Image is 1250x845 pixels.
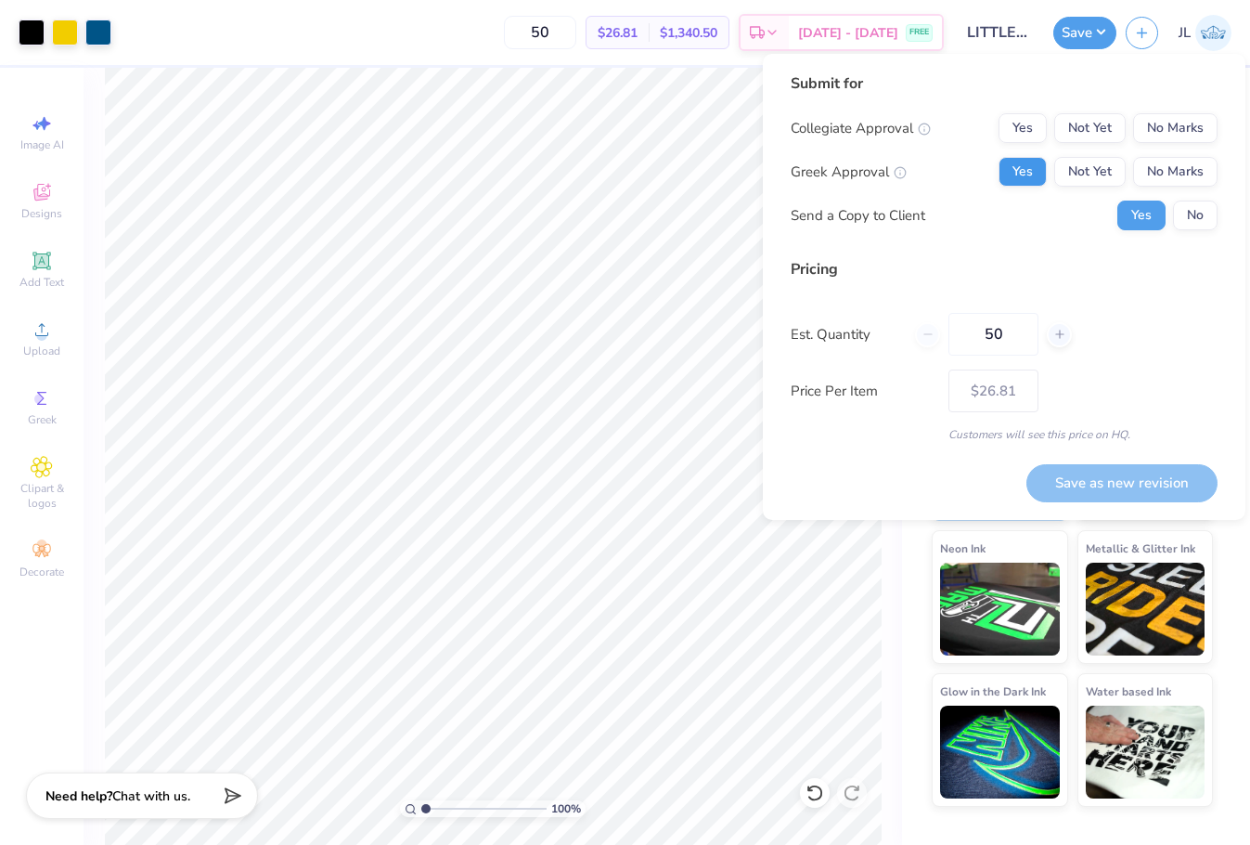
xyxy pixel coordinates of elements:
[791,72,1218,95] div: Submit for
[1133,113,1218,143] button: No Marks
[791,258,1218,280] div: Pricing
[940,682,1046,701] span: Glow in the Dark Ink
[9,481,74,511] span: Clipart & logos
[45,787,112,805] strong: Need help?
[999,113,1047,143] button: Yes
[1179,22,1191,44] span: JL
[504,16,576,49] input: – –
[19,275,64,290] span: Add Text
[948,313,1038,356] input: – –
[798,23,898,43] span: [DATE] - [DATE]
[660,23,717,43] span: $1,340.50
[1054,113,1126,143] button: Not Yet
[598,23,638,43] span: $26.81
[940,539,986,558] span: Neon Ink
[791,205,925,227] div: Send a Copy to Client
[1054,157,1126,187] button: Not Yet
[1195,15,1231,51] img: Jerry Lascher
[791,162,907,183] div: Greek Approval
[999,157,1047,187] button: Yes
[20,137,64,152] span: Image AI
[1117,201,1166,230] button: Yes
[791,381,934,402] label: Price Per Item
[940,706,1060,799] img: Glow in the Dark Ink
[909,26,929,39] span: FREE
[21,206,62,221] span: Designs
[1086,563,1205,656] img: Metallic & Glitter Ink
[19,565,64,579] span: Decorate
[1086,682,1171,701] span: Water based Ink
[1179,15,1231,51] a: JL
[953,14,1044,51] input: Untitled Design
[791,426,1218,443] div: Customers will see this price on HQ.
[551,800,581,817] span: 100 %
[1053,17,1116,49] button: Save
[940,563,1060,656] img: Neon Ink
[1133,157,1218,187] button: No Marks
[1173,201,1218,230] button: No
[1086,539,1195,558] span: Metallic & Glitter Ink
[112,787,190,805] span: Chat with us.
[23,344,60,358] span: Upload
[1086,706,1205,799] img: Water based Ink
[791,118,931,139] div: Collegiate Approval
[28,412,57,427] span: Greek
[791,324,901,345] label: Est. Quantity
